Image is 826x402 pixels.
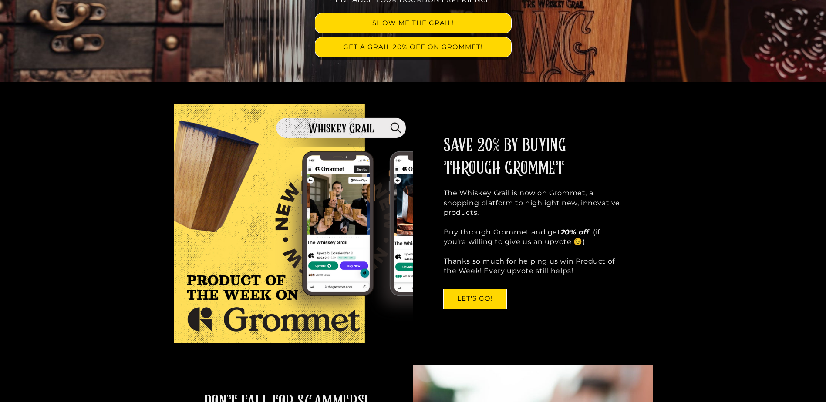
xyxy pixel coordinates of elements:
[315,13,511,33] a: SHOW ME THE GRAIL!
[444,188,622,276] p: The Whiskey Grail is now on Grommet, a shopping platform to highlight new, innovative products. B...
[315,37,511,57] a: GET A GRAIL 20% OFF ON GROMMET!
[444,289,506,309] a: LET'S GO!
[561,228,589,236] strong: 20% off
[444,134,622,180] h2: SAVE 20% BY BUYING THROUGH GROMMET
